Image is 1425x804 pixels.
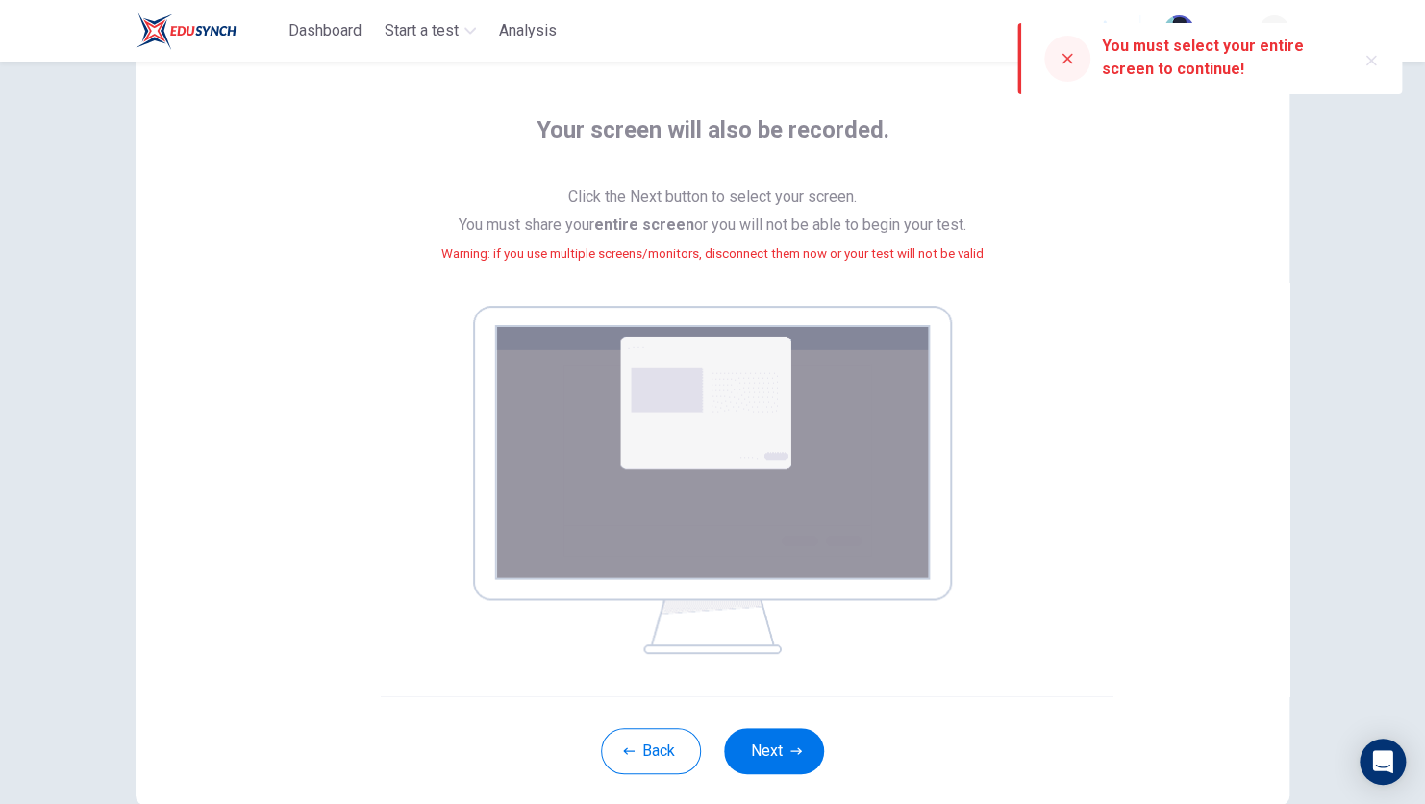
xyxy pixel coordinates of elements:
[594,215,694,234] b: entire screen
[377,13,484,48] button: Start a test
[136,12,237,50] img: Rosedale logo
[499,19,557,42] span: Analysis
[441,184,984,290] span: Click the Next button to select your screen. You must share your or you will not be able to begin...
[1360,739,1406,785] div: Open Intercom Messenger
[281,13,369,48] button: Dashboard
[1102,35,1340,81] div: You must select your entire screen to continue!
[136,12,281,50] a: Rosedale logo
[288,19,362,42] span: Dashboard
[1163,15,1194,46] img: Profile picture
[537,114,889,168] span: Your screen will also be recorded.
[491,13,564,48] button: Analysis
[601,728,701,774] button: Back
[385,19,459,42] span: Start a test
[1210,19,1236,42] div: Yike
[473,306,952,654] img: screen share example
[724,728,824,774] button: Next
[441,246,984,261] small: Warning: if you use multiple screens/monitors, disconnect them now or your test will not be valid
